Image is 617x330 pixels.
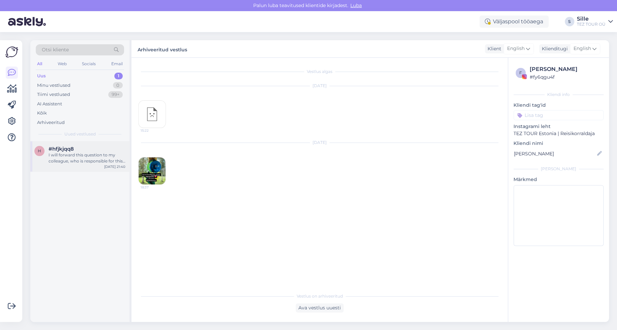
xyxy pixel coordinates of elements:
[539,45,568,52] div: Klienditugi
[37,82,70,89] div: Minu vestlused
[519,70,522,75] span: f
[348,2,364,8] span: Luba
[138,44,187,53] label: Arhiveeritud vestlus
[49,152,125,164] div: I will forward this question to my colleague, who is responsible for this. The reply will be here...
[108,91,123,98] div: 99+
[138,83,501,89] div: [DATE]
[64,131,96,137] span: Uued vestlused
[138,139,501,146] div: [DATE]
[110,59,124,68] div: Email
[81,59,97,68] div: Socials
[513,102,604,109] p: Kliendi tag'id
[37,119,65,126] div: Arhiveeritud
[513,130,604,137] p: TEZ TOUR Estonia | Reisikorraldaja
[49,146,74,152] span: #hfjkjqq8
[37,110,47,117] div: Kõik
[507,45,525,52] span: English
[56,59,68,68] div: Web
[513,110,604,120] input: Lisa tag
[577,16,613,27] a: SilleTEZ TOUR OÜ
[296,303,344,312] div: Ava vestlus uuesti
[513,140,604,147] p: Kliendi nimi
[113,82,123,89] div: 0
[5,46,18,58] img: Askly Logo
[513,92,604,98] div: Kliendi info
[37,91,70,98] div: Tiimi vestlused
[530,65,601,73] div: [PERSON_NAME]
[42,46,69,53] span: Otsi kliente
[574,45,591,52] span: English
[36,59,43,68] div: All
[138,69,501,75] div: Vestlus algas
[513,176,604,183] p: Märkmed
[141,128,166,133] span: 15:22
[565,17,574,26] div: S
[513,123,604,130] p: Instagrami leht
[577,16,606,22] div: Sille
[38,148,41,153] span: h
[37,101,62,107] div: AI Assistent
[577,22,606,27] div: TEZ TOUR OÜ
[37,73,46,79] div: Uus
[139,101,166,128] img: attachment
[114,73,123,79] div: 1
[530,73,601,81] div: # fy6qgu4f
[141,185,166,190] span: 18:37
[297,293,343,299] span: Vestlus on arhiveeritud
[104,164,125,169] div: [DATE] 21:40
[513,166,604,172] div: [PERSON_NAME]
[514,150,596,157] input: Lisa nimi
[479,16,549,28] div: Väljaspool tööaega
[485,45,501,52] div: Klient
[139,157,166,184] img: attachment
